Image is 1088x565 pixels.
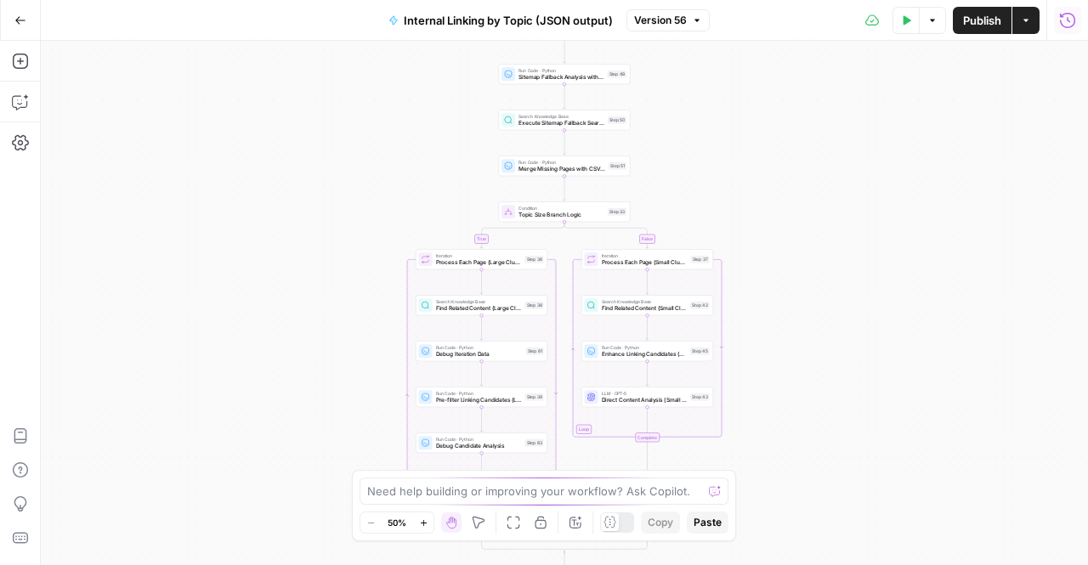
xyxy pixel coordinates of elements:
g: Edge from step_63 to step_41 [480,453,483,477]
span: Run Code · Python [518,159,605,166]
div: Run Code · PythonEnhance Linking Candidates (Small Clusters)Step 45 [581,341,713,361]
button: Copy [641,511,680,534]
g: Edge from step_37-iteration-end to step_33-conditional-end [564,442,648,553]
span: Find Related Content (Small Clusters) [602,304,688,313]
span: Process Each Page (Small Clusters) [602,258,688,267]
div: Step 50 [608,116,626,124]
button: Internal Linking by Topic (JSON output) [378,7,623,34]
div: Step 38 [525,302,544,309]
span: Pre-filter Linking Candidates (Large Clusters) [436,396,522,404]
span: Internal Linking by Topic (JSON output) [404,12,613,29]
span: Merge Missing Pages with CSV Data [518,165,605,173]
span: Run Code · Python [518,67,604,74]
div: Step 42 [690,302,710,309]
g: Edge from step_50 to step_51 [564,130,566,155]
div: Step 45 [690,347,710,355]
g: Edge from step_49 to step_50 [564,84,566,109]
span: Run Code · Python [602,344,688,351]
div: Run Code · PythonDebug Candidate AnalysisStep 63 [416,432,547,453]
span: Sitemap Fallback Analysis with Dynamic Topic Filtering [518,73,604,82]
span: Debug Candidate Analysis [436,442,522,450]
span: Search Knowledge Base [436,298,522,305]
span: Find Related Content (Large Clusters) [436,304,522,313]
span: Iteration [436,252,522,259]
div: Step 33 [608,208,626,216]
span: Copy [648,515,673,530]
div: Step 37 [691,256,710,263]
div: LLM · GPT-5Direct Content Analysis (Small Clusters)Step 43 [581,387,713,407]
span: Iteration [602,252,688,259]
div: Run Code · PythonSitemap Fallback Analysis with Dynamic Topic FilteringStep 49 [499,64,631,84]
div: Search Knowledge BaseExecute Sitemap Fallback SearchStep 50 [499,110,631,130]
span: Paste [694,515,722,530]
button: Publish [953,7,1011,34]
span: LLM · GPT-5 [602,390,688,397]
g: Edge from step_38 to step_61 [480,315,483,340]
div: Step 49 [608,71,627,78]
span: Search Knowledge Base [518,113,604,120]
div: Run Code · PythonDebug Iteration DataStep 61 [416,341,547,361]
span: Run Code · Python [436,390,522,397]
span: Debug Iteration Data [436,350,523,359]
div: ConditionTopic Size Branch LogicStep 33 [499,201,631,222]
span: Execute Sitemap Fallback Search [518,119,604,127]
span: 50% [388,516,406,529]
span: Process Each Page (Large Clusters) [436,258,522,267]
div: Search Knowledge BaseFind Related Content (Large Clusters)Step 38 [416,295,547,315]
span: Publish [963,12,1001,29]
div: Run Code · PythonPre-filter Linking Candidates (Large Clusters)Step 39 [416,387,547,407]
div: Step 61 [526,347,544,355]
span: Topic Size Branch Logic [518,211,604,219]
g: Edge from step_36-iteration-end to step_33-conditional-end [482,534,565,553]
g: Edge from step_45 to step_43 [646,361,649,386]
g: Edge from step_37 to step_42 [646,269,649,294]
span: Run Code · Python [436,436,522,443]
span: Direct Content Analysis (Small Clusters) [602,396,688,404]
span: Version 56 [634,13,687,28]
div: LoopIterationProcess Each Page (Large Clusters)Step 36 [416,249,547,269]
div: LoopIterationProcess Each Page (Small Clusters)Step 37 [581,249,713,269]
button: Version 56 [626,9,710,31]
div: Step 36 [525,256,544,263]
span: Run Code · Python [436,344,523,351]
g: Edge from step_33 to step_37 [564,222,649,248]
div: Step 43 [690,393,710,401]
span: Condition [518,205,604,212]
span: Search Knowledge Base [602,298,688,305]
div: Run Code · PythonMerge Missing Pages with CSV DataStep 51 [499,155,631,176]
button: Paste [687,511,728,534]
g: Edge from step_51 to step_33 [564,176,566,201]
div: Complete [581,432,713,442]
span: Enhance Linking Candidates (Small Clusters) [602,350,688,359]
g: Edge from step_14 to step_49 [564,38,566,63]
div: Step 51 [609,162,626,170]
g: Edge from step_33 to step_36 [480,222,564,248]
g: Edge from step_61 to step_39 [480,361,483,386]
div: Complete [635,432,660,442]
g: Edge from step_39 to step_63 [480,407,483,432]
div: Step 39 [525,393,544,401]
div: Step 63 [525,439,544,447]
g: Edge from step_36 to step_38 [480,269,483,294]
div: Search Knowledge BaseFind Related Content (Small Clusters)Step 42 [581,295,713,315]
g: Edge from step_42 to step_45 [646,315,649,340]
